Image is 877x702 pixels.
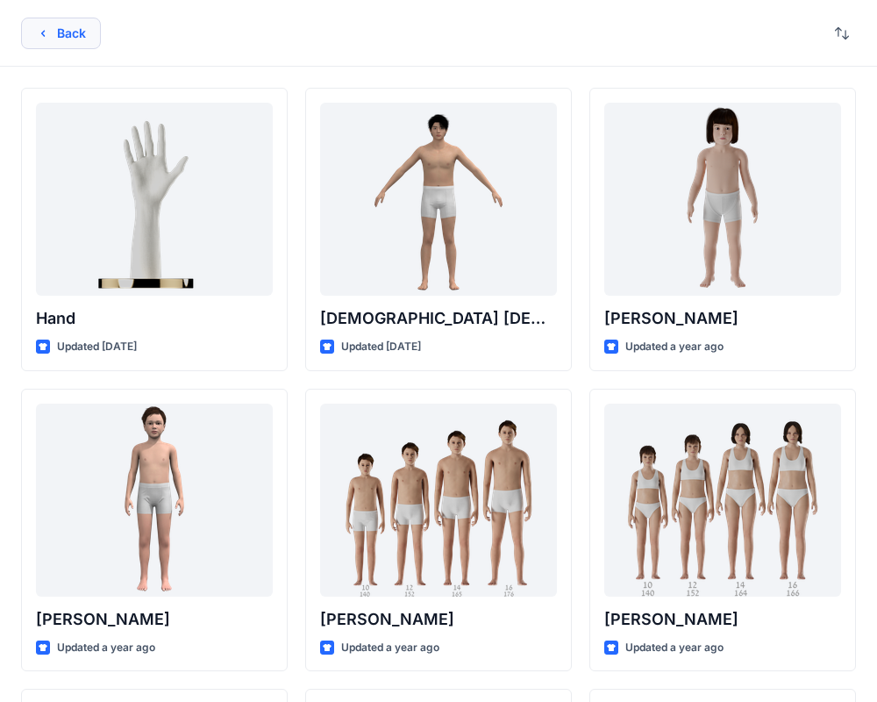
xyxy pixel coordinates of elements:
a: Charlie [604,103,841,296]
p: Updated [DATE] [57,338,137,356]
button: Back [21,18,101,49]
p: Updated a year ago [625,639,724,657]
p: Updated a year ago [57,639,155,657]
a: Brandon [320,404,557,597]
p: [PERSON_NAME] [36,607,273,632]
a: Male Asian [320,103,557,296]
p: Updated a year ago [625,338,724,356]
p: Hand [36,306,273,331]
p: Updated [DATE] [341,338,421,356]
a: Brenda [604,404,841,597]
p: [PERSON_NAME] [320,607,557,632]
p: [PERSON_NAME] [604,306,841,331]
p: [DEMOGRAPHIC_DATA] [DEMOGRAPHIC_DATA] [320,306,557,331]
p: [PERSON_NAME] [604,607,841,632]
a: Hand [36,103,273,296]
a: Emil [36,404,273,597]
p: Updated a year ago [341,639,439,657]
